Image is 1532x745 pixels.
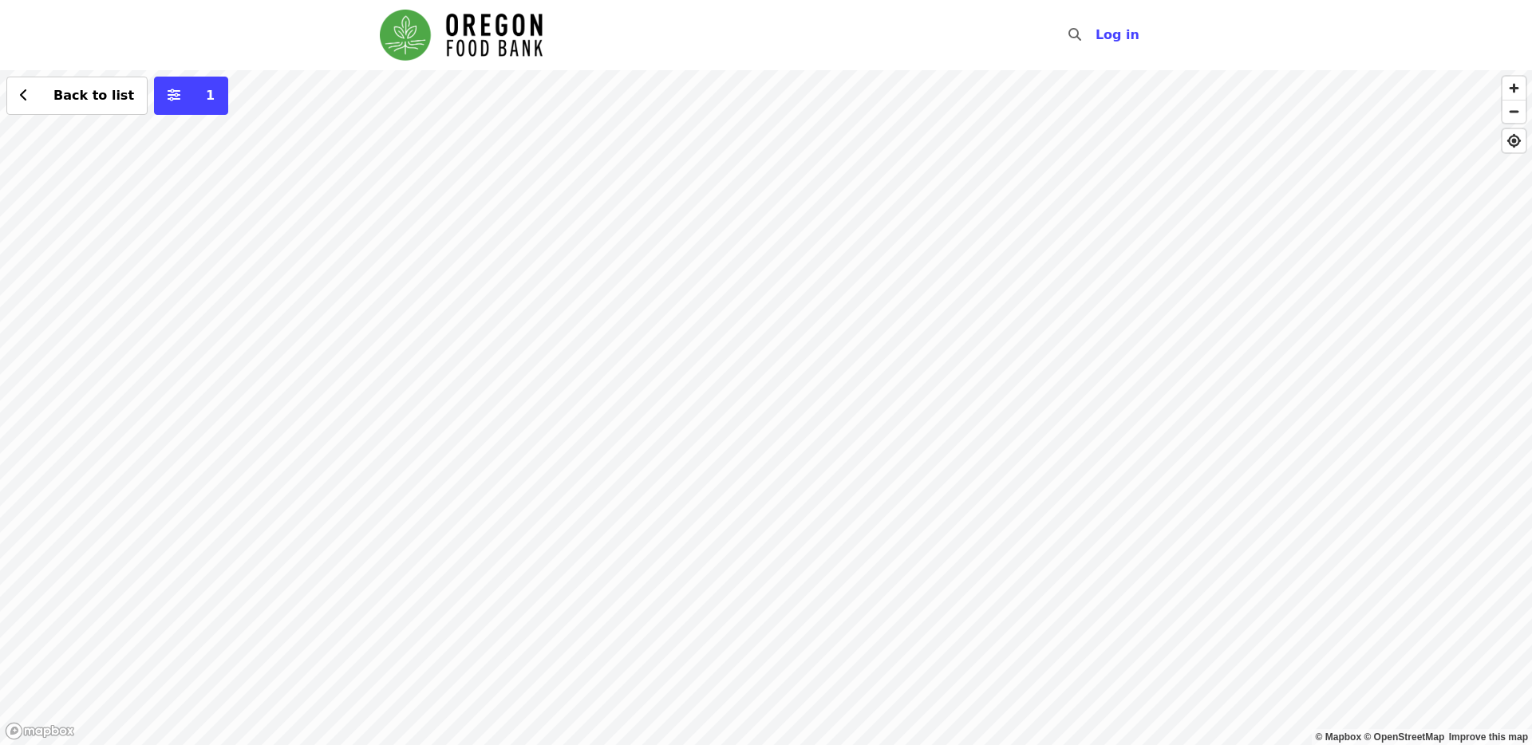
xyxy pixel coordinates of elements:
[154,77,228,115] button: More filters (1 selected)
[1502,129,1526,152] button: Find My Location
[380,10,543,61] img: Oregon Food Bank - Home
[1502,77,1526,100] button: Zoom In
[1449,731,1528,743] a: Map feedback
[1502,100,1526,123] button: Zoom Out
[206,88,215,103] span: 1
[5,722,75,740] a: Mapbox logo
[53,88,134,103] span: Back to list
[1364,731,1444,743] a: OpenStreetMap
[1096,27,1139,42] span: Log in
[20,88,28,103] i: chevron-left icon
[1091,16,1104,54] input: Search
[1068,27,1081,42] i: search icon
[6,77,148,115] button: Back to list
[1316,731,1362,743] a: Mapbox
[1083,19,1152,51] button: Log in
[168,88,180,103] i: sliders-h icon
